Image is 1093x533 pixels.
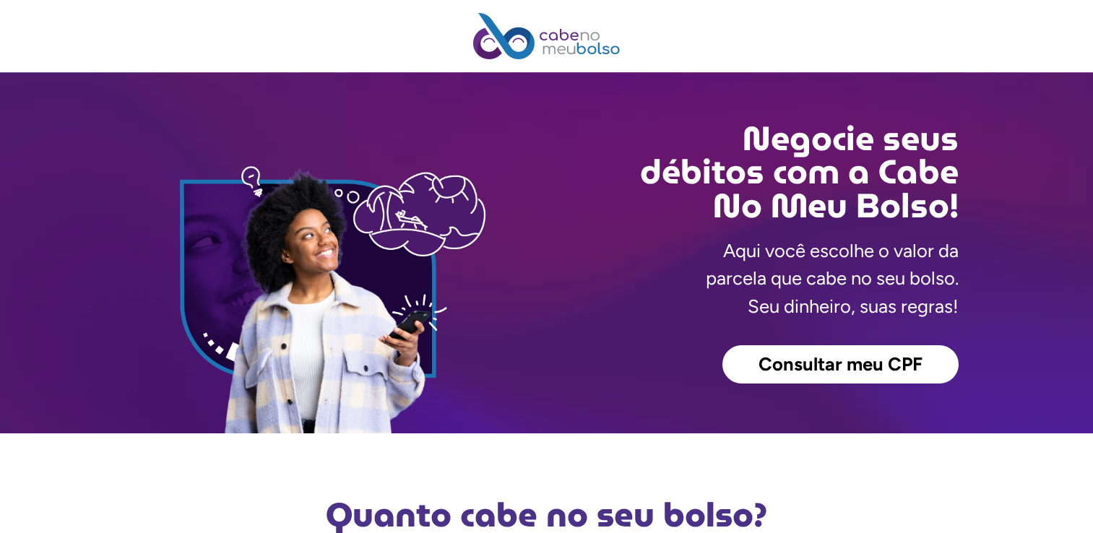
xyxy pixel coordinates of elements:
p: Aqui você escolhe o valor da parcela que cabe no seu bolso. Seu dinheiro, suas regras! [706,237,959,320]
h2: Quanto cabe no seu bolso? [135,498,959,532]
span: Consultar meu CPF [759,355,923,374]
h2: Negocie seus débitos com a Cabe No Meu Bolso! [547,122,959,222]
img: Cabe no Meu Bolso [473,13,621,59]
a: Consultar meu CPF [722,345,959,384]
